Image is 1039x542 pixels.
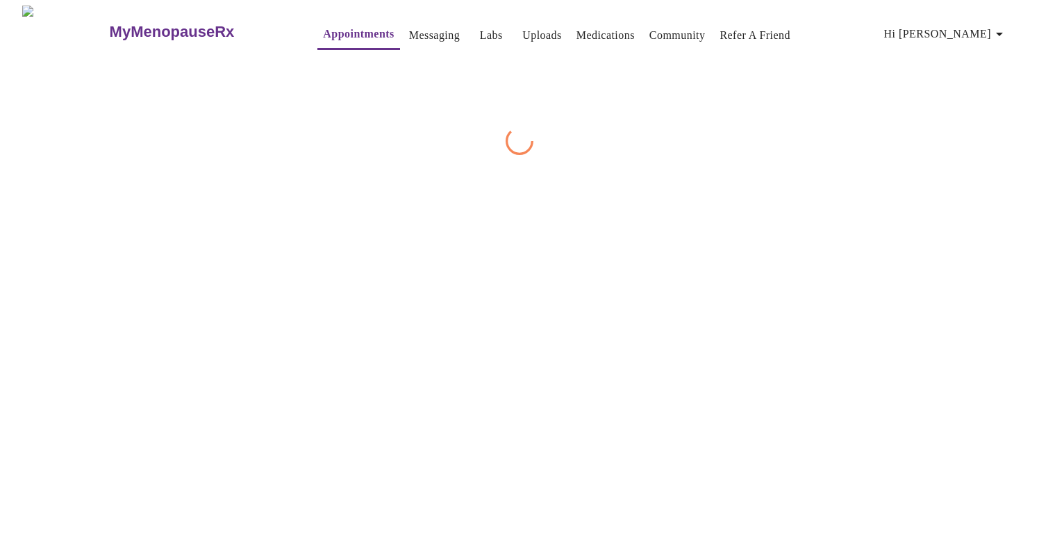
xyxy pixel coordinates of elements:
button: Hi [PERSON_NAME] [879,20,1013,48]
a: Medications [576,26,635,45]
button: Uploads [517,22,567,49]
button: Appointments [317,20,399,50]
a: MyMenopauseRx [108,8,290,56]
a: Appointments [323,24,394,44]
a: Labs [480,26,503,45]
a: Community [649,26,706,45]
button: Medications [571,22,640,49]
a: Refer a Friend [720,26,790,45]
button: Community [644,22,711,49]
a: Messaging [409,26,460,45]
button: Refer a Friend [714,22,796,49]
a: Uploads [522,26,562,45]
h3: MyMenopauseRx [110,23,235,41]
span: Hi [PERSON_NAME] [884,24,1008,44]
button: Labs [469,22,513,49]
img: MyMenopauseRx Logo [22,6,108,58]
button: Messaging [404,22,465,49]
